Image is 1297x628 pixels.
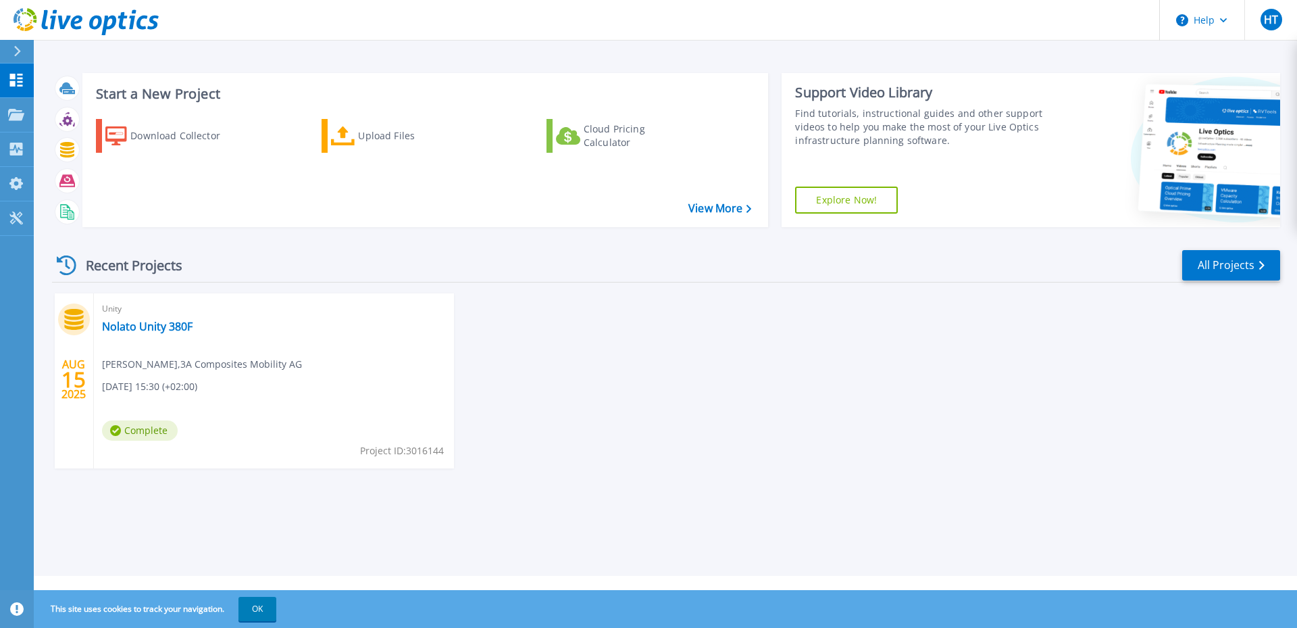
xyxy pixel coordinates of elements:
[688,202,751,215] a: View More
[102,320,193,333] a: Nolato Unity 380F
[1264,14,1278,25] span: HT
[795,187,898,214] a: Explore Now!
[37,597,276,621] span: This site uses cookies to track your navigation.
[102,379,197,394] span: [DATE] 15:30 (+02:00)
[96,87,751,101] h3: Start a New Project
[61,355,86,404] div: AUG 2025
[1182,250,1280,281] a: All Projects
[584,122,692,149] div: Cloud Pricing Calculator
[795,107,1049,147] div: Find tutorials, instructional guides and other support videos to help you make the most of your L...
[96,119,247,153] a: Download Collector
[322,119,472,153] a: Upload Files
[102,420,178,441] span: Complete
[102,357,302,372] span: [PERSON_NAME] , 3A Composites Mobility AG
[52,249,201,282] div: Recent Projects
[358,122,466,149] div: Upload Files
[360,443,444,458] span: Project ID: 3016144
[238,597,276,621] button: OK
[61,374,86,385] span: 15
[102,301,446,316] span: Unity
[546,119,697,153] a: Cloud Pricing Calculator
[795,84,1049,101] div: Support Video Library
[130,122,238,149] div: Download Collector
